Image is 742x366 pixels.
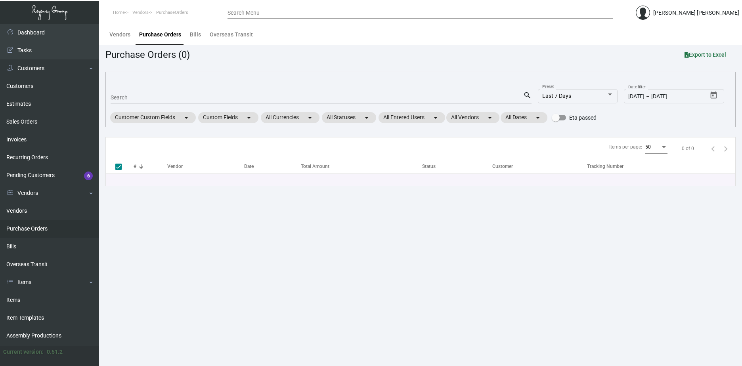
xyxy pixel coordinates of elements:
div: # [134,163,167,170]
div: Date [244,163,254,170]
input: End date [651,93,689,100]
div: # [134,163,136,170]
div: Total Amount [301,163,422,170]
mat-chip: All Dates [501,112,547,123]
mat-chip: Customer Custom Fields [110,112,196,123]
span: Vendors [132,10,149,15]
div: Date [244,163,301,170]
span: 50 [645,144,651,150]
button: Open calendar [708,89,720,102]
div: Vendor [167,163,244,170]
span: Export to Excel [685,51,726,58]
mat-icon: arrow_drop_down [431,113,440,122]
span: – [646,93,650,100]
div: Tracking Number [587,163,623,170]
div: Purchase Orders (0) [105,48,190,62]
div: Current version: [3,348,44,356]
button: Next page [719,142,732,155]
mat-icon: arrow_drop_down [182,113,191,122]
mat-icon: arrow_drop_down [485,113,495,122]
div: Items per page: [609,143,642,151]
div: 0 of 0 [682,145,694,152]
div: Status [422,163,492,170]
div: Customer [492,163,513,170]
mat-icon: arrow_drop_down [362,113,371,122]
button: Previous page [707,142,719,155]
div: [PERSON_NAME] [PERSON_NAME] [653,9,739,17]
span: PurchaseOrders [156,10,188,15]
div: Status [422,163,436,170]
div: Bills [190,30,201,39]
div: 0.51.2 [47,348,63,356]
div: Overseas Transit [210,30,253,39]
div: Vendors [109,30,130,39]
mat-icon: arrow_drop_down [533,113,543,122]
div: Total Amount [301,163,329,170]
mat-chip: All Statuses [322,112,376,123]
span: Last 7 Days [542,93,571,99]
mat-chip: All Entered Users [379,112,445,123]
mat-chip: All Currencies [261,112,319,123]
span: Home [113,10,125,15]
div: Vendor [167,163,183,170]
span: Eta passed [569,113,597,122]
mat-chip: All Vendors [446,112,499,123]
div: Customer [492,163,587,170]
button: Export to Excel [678,48,732,62]
mat-icon: arrow_drop_down [305,113,315,122]
mat-icon: search [523,91,532,100]
div: Tracking Number [587,163,735,170]
mat-icon: arrow_drop_down [244,113,254,122]
div: Purchase Orders [139,30,181,39]
mat-chip: Custom Fields [198,112,258,123]
img: admin@bootstrapmaster.com [636,6,650,20]
input: Start date [628,93,644,100]
mat-select: Items per page: [645,145,667,150]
